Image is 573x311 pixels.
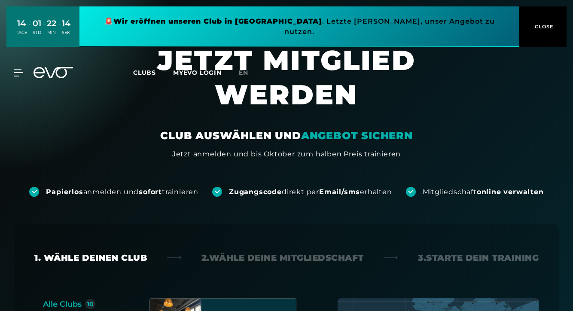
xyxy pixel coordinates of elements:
span: CLOSE [533,23,554,30]
em: ANGEBOT SICHERN [301,129,413,142]
div: Jetzt anmelden und bis Oktober zum halben Preis trainieren [172,149,401,159]
div: CLUB AUSWÄHLEN UND [160,129,412,143]
div: Mitgliedschaft [423,187,544,197]
div: 2. Wähle deine Mitgliedschaft [201,252,364,264]
button: CLOSE [519,6,567,47]
div: SEK [62,30,70,36]
div: 14 [62,17,70,30]
div: 14 [16,17,27,30]
span: Clubs [133,69,156,76]
strong: Papierlos [46,188,83,196]
div: direkt per erhalten [229,187,392,197]
div: : [58,18,60,41]
div: 01 [33,17,41,30]
div: 3. Starte dein Training [418,252,539,264]
span: en [239,69,248,76]
div: STD [33,30,41,36]
strong: Zugangscode [229,188,282,196]
div: MIN [47,30,56,36]
div: 10 [87,301,94,307]
a: Clubs [133,68,173,76]
strong: sofort [139,188,162,196]
a: MYEVO LOGIN [173,69,222,76]
div: : [43,18,45,41]
div: : [29,18,30,41]
strong: online verwalten [477,188,544,196]
strong: Email/sms [319,188,360,196]
div: Alle Clubs [43,298,82,310]
div: 1. Wähle deinen Club [34,252,147,264]
a: en [239,68,259,78]
div: TAGE [16,30,27,36]
div: anmelden und trainieren [46,187,198,197]
div: 22 [47,17,56,30]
